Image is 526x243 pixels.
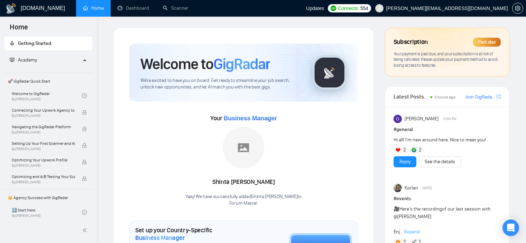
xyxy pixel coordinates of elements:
span: user [377,6,382,11]
span: Optimizing Your Upwork Profile [12,157,75,163]
p: Forum Master . [185,200,302,207]
span: By [PERSON_NAME] [12,180,75,184]
a: 1️⃣ Start HereBy[PERSON_NAME] [12,205,82,220]
a: dashboardDashboard [118,5,149,11]
a: Reply [399,158,410,166]
div: Past due [473,38,501,47]
a: export [497,93,501,100]
span: check-circle [82,210,87,215]
span: Latest Posts from the GigRadar Community [394,92,428,101]
img: upwork-logo.png [331,6,336,11]
span: Your [210,114,277,122]
span: By [PERSON_NAME] [12,130,75,134]
span: Connects: [338,4,359,12]
span: 3 hours ago [434,95,456,100]
button: setting [512,3,523,14]
a: See the details [425,158,455,166]
span: 🚀 GigRadar Quick Start [5,74,92,88]
span: rocket [10,41,15,46]
span: lock [82,110,87,115]
span: 2 [419,147,422,153]
h1: # events [394,195,501,203]
span: lock [82,127,87,131]
button: Reply [394,156,416,167]
span: 2 [403,147,406,153]
a: setting [512,6,523,11]
span: We're excited to have you on board. Get ready to streamline your job search, unlock new opportuni... [140,77,301,91]
span: Navigating the GigRadar Platform [12,123,75,130]
span: 👑 Agency Success with GigRadar [5,191,92,205]
span: lock [82,176,87,181]
img: gigradar-logo.png [312,55,347,90]
span: lock [82,143,87,148]
span: fund-projection-screen [10,57,15,62]
span: [DATE] [423,185,432,191]
span: double-left [82,227,89,234]
span: Subscription [394,36,428,48]
h1: Set up your Country-Specific [135,226,255,242]
img: placeholder.png [223,127,264,168]
span: By [PERSON_NAME] [12,147,75,151]
span: 🎥 [394,206,399,212]
a: Welcome to GigRadarBy[PERSON_NAME] [12,88,82,103]
li: Getting Started [4,37,92,50]
span: of our last session with @[PERSON_NAME] Enj... [394,206,491,235]
a: homeHome [83,5,104,11]
span: setting [513,6,523,11]
span: Optimizing and A/B Testing Your Scanner for Better Results [12,173,75,180]
span: Academy [18,57,37,63]
span: Korlan [405,184,418,192]
div: Yaay! We have successfully added Shinta [PERSON_NAME] to [185,194,302,207]
span: Home [4,22,34,37]
span: Getting Started [18,40,51,46]
span: Business Manager [135,234,185,242]
span: By [PERSON_NAME] [12,114,75,118]
span: check-circle [82,93,87,98]
span: Academy [10,57,37,63]
span: Expand [404,229,420,235]
span: Updates [306,6,324,11]
span: export [497,94,501,99]
span: By [PERSON_NAME] [12,163,75,168]
h1: # general [394,126,501,133]
span: 12:50 PM [443,116,456,122]
span: Connecting Your Upwork Agency to GigRadar [12,107,75,114]
img: Oleh Solomoichenko [394,115,402,123]
img: 🌍 [412,148,416,152]
span: [PERSON_NAME] [405,115,439,123]
span: Hi all! I'm new around here. Nice to meet you! [394,137,486,143]
span: GigRadar [213,55,270,73]
button: See the details [419,156,461,167]
span: 554 [360,4,368,12]
a: Here’s the recording [399,206,442,212]
span: lock [82,160,87,165]
span: Business Manager [223,115,277,122]
span: Your payment is past due, and your subscription is at risk of being canceled. Please update your ... [394,51,498,68]
a: searchScanner [163,5,188,11]
img: ❤️ [396,148,400,152]
img: logo [6,3,17,14]
span: Setting Up Your First Scanner and Auto-Bidder [12,140,75,147]
div: Open Intercom Messenger [502,219,519,236]
img: Korlan [394,184,402,192]
h1: Welcome to [140,55,270,73]
div: Shinta [PERSON_NAME] [185,176,302,188]
a: Join GigRadar Slack Community [465,93,495,101]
